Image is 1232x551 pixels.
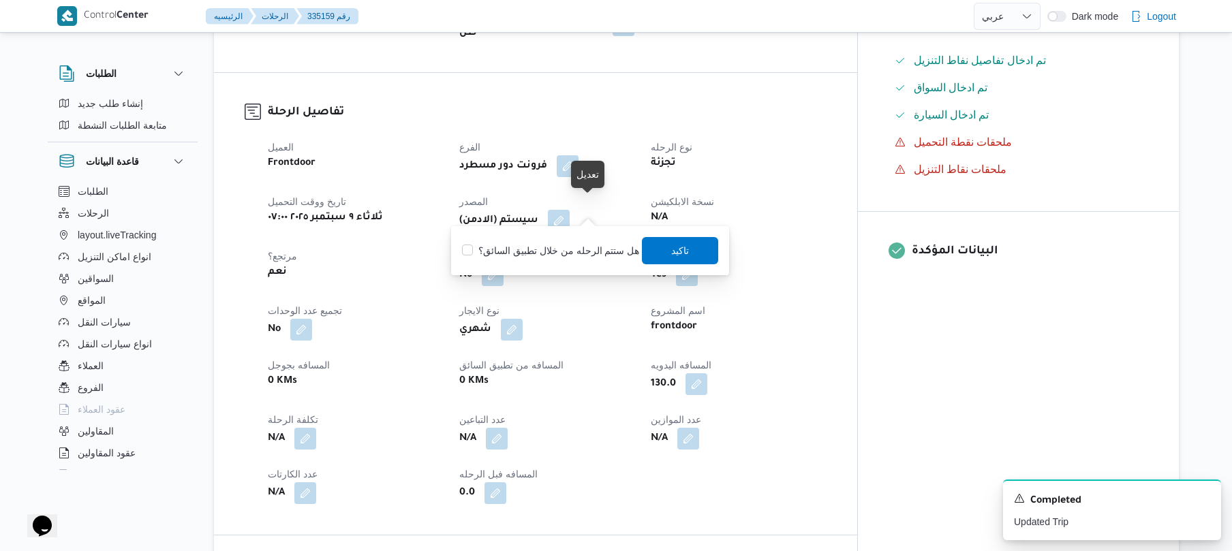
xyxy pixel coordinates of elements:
[53,268,192,289] button: السواقين
[462,242,639,259] label: هل ستتم الرحله من خلال تطبيق السائق؟
[914,163,1007,175] span: ملحقات نقاط التنزيل
[48,180,198,475] div: قاعدة البيانات
[53,464,192,486] button: اجهزة التليفون
[651,196,714,207] span: نسخة الابلكيشن
[14,497,57,537] iframe: chat widget
[914,136,1013,148] span: ملحقات نقطة التحميل
[53,377,192,398] button: الفروع
[268,264,287,281] b: نعم
[268,305,342,316] span: تجميع عدد الوحدات
[78,379,104,396] span: الفروع
[78,358,104,374] span: العملاء
[53,333,192,355] button: انواع سيارات النقل
[268,155,315,172] b: Frontdoor
[57,6,77,26] img: X8yXhbKr1z7QwAAAABJRU5ErkJggg==
[78,445,136,461] span: عقود المقاولين
[459,158,547,174] b: فرونت دور مسطرد
[268,321,281,338] b: No
[889,50,1148,72] button: تم ادخال تفاصيل نفاط التنزيل
[78,227,156,243] span: layout.liveTracking
[117,11,149,22] b: Center
[53,420,192,442] button: المقاولين
[78,249,151,265] span: انواع اماكن التنزيل
[86,65,117,82] h3: الطلبات
[268,430,285,447] b: N/A
[1014,492,1210,509] div: Notification
[86,153,139,170] h3: قاعدة البيانات
[1125,3,1182,30] button: Logout
[914,107,989,123] span: تم ادخال السيارة
[914,134,1013,151] span: ملحقات نقطة التحميل
[53,93,192,114] button: إنشاء طلب جديد
[296,8,358,25] button: 335159 رقم
[78,401,125,418] span: عقود العملاء
[251,8,299,25] button: الرحلات
[459,321,491,338] b: شهري
[53,442,192,464] button: عقود المقاولين
[651,360,711,371] span: المسافه اليدويه
[78,314,131,330] span: سيارات النقل
[914,52,1047,69] span: تم ادخال تفاصيل نفاط التنزيل
[53,289,192,311] button: المواقع
[268,142,294,153] span: العميل
[53,224,192,246] button: layout.liveTracking
[914,109,989,121] span: تم ادخال السيارة
[651,430,668,447] b: N/A
[914,161,1007,178] span: ملحقات نقاط التنزيل
[651,210,668,226] b: N/A
[53,355,192,377] button: العملاء
[459,430,476,447] b: N/A
[78,336,152,352] span: انواع سيارات النقل
[268,373,297,390] b: 0 KMs
[78,270,114,287] span: السواقين
[459,142,480,153] span: الفرع
[459,485,475,501] b: 0.0
[53,311,192,333] button: سيارات النقل
[651,319,697,335] b: frontdoor
[459,373,489,390] b: 0 KMs
[651,155,676,172] b: تجزئة
[53,180,192,202] button: الطلبات
[889,159,1148,180] button: ملحقات نقاط التنزيل
[1014,515,1210,529] p: Updated Trip
[59,65,187,82] button: الطلبات
[268,196,346,207] span: تاريخ ووقت التحميل
[78,292,106,309] span: المواقع
[651,142,692,153] span: نوع الرحله
[1030,493,1081,509] span: Completed
[78,117,167,133] span: متابعة الطلبات النشطة
[59,153,187,170] button: قاعدة البيانات
[268,104,827,122] h3: تفاصيل الرحلة
[53,202,192,224] button: الرحلات
[268,485,285,501] b: N/A
[459,196,488,207] span: المصدر
[651,414,701,425] span: عدد الموازين
[651,305,705,316] span: اسم المشروع
[914,82,988,93] span: تم ادخال السواق
[268,251,297,262] span: مرتجع؟
[642,237,718,264] button: تاكيد
[576,166,599,183] div: تعديل
[459,360,564,371] span: المسافه من تطبيق السائق
[268,469,318,479] span: عدد الكارتات
[459,469,538,479] span: المسافه فبل الرحله
[78,183,108,200] span: الطلبات
[53,398,192,420] button: عقود العملاء
[889,104,1148,126] button: تم ادخال السيارة
[268,210,383,226] b: ثلاثاء ٩ سبتمبر ٢٠٢٥ ٠٧:٠٠
[48,93,198,142] div: الطلبات
[78,423,114,439] span: المقاولين
[206,8,253,25] button: الرئيسيه
[268,360,330,371] span: المسافه بجوجل
[651,267,666,283] b: Yes
[268,414,318,425] span: تكلفة الرحلة
[1147,8,1176,25] span: Logout
[914,80,988,96] span: تم ادخال السواق
[459,267,472,283] b: No
[53,246,192,268] button: انواع اماكن التنزيل
[1066,11,1118,22] span: Dark mode
[671,242,689,259] span: تاكيد
[78,467,134,483] span: اجهزة التليفون
[459,414,506,425] span: عدد التباعين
